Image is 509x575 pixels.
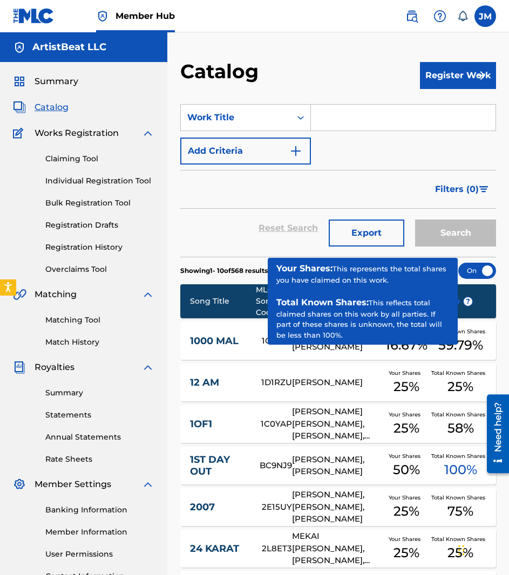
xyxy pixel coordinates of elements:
[45,220,154,231] a: Registration Drafts
[13,361,26,374] img: Royalties
[45,314,154,326] a: Matching Tool
[431,452,490,460] span: Total Known Shares
[292,329,382,353] div: [PERSON_NAME], [PERSON_NAME]
[292,377,382,389] div: [PERSON_NAME]
[190,418,246,430] a: 1OF1
[190,296,256,307] div: Song Title
[260,460,292,472] div: BC9NJ9
[393,377,419,396] span: 25 %
[190,335,247,347] a: 1000 MAL
[180,266,268,276] p: Showing 1 - 10 of 568 results
[393,460,420,480] span: 50 %
[261,418,292,430] div: 1C0YAP
[444,460,477,480] span: 100 %
[474,5,496,27] div: User Menu
[447,543,473,563] span: 25 %
[256,284,292,318] div: MLC Song Code
[389,410,425,419] span: Your Shares
[431,369,490,377] span: Total Known Shares
[447,502,473,521] span: 75 %
[447,377,473,396] span: 25 %
[431,410,490,419] span: Total Known Shares
[389,369,425,377] span: Your Shares
[13,101,69,114] a: CatalogCatalog
[45,197,154,209] a: Bulk Registration Tool
[13,75,26,88] img: Summary
[45,387,154,399] a: Summary
[190,454,245,478] a: 1ST DAY OUT
[401,5,423,27] a: Public Search
[455,523,509,575] iframe: Chat Widget
[45,432,154,443] a: Annual Statements
[45,337,154,348] a: Match History
[389,535,425,543] span: Your Shares
[45,153,154,165] a: Claiming Tool
[190,501,247,514] a: 2007
[180,59,264,84] h2: Catalog
[35,361,74,374] span: Royalties
[431,327,490,336] span: Total Known Shares
[393,502,419,521] span: 25 %
[96,10,109,23] img: Top Rightsholder
[13,101,26,114] img: Catalog
[35,478,111,491] span: Member Settings
[429,5,451,27] div: Help
[433,10,446,23] img: help
[420,62,496,89] button: Register Work
[187,111,284,124] div: Work Title
[292,406,382,442] div: [PERSON_NAME] [PERSON_NAME], [PERSON_NAME], [PERSON_NAME]
[13,75,78,88] a: SummarySummary
[393,419,419,438] span: 25 %
[429,176,496,203] button: Filters (0)
[292,489,382,525] div: [PERSON_NAME], [PERSON_NAME], [PERSON_NAME]
[474,69,487,82] img: f7272a7cc735f4ea7f67.svg
[141,127,154,140] img: expand
[393,543,419,563] span: 25 %
[116,10,175,22] span: Member Hub
[180,104,496,257] form: Search Form
[479,390,509,477] iframe: Resource Center
[262,501,292,514] div: 2E15UY
[389,494,425,502] span: Your Shares
[464,297,472,306] span: ?
[435,183,479,196] span: Filters ( 0 )
[13,127,27,140] img: Works Registration
[13,478,26,491] img: Member Settings
[45,526,154,538] a: Member Information
[180,138,311,165] button: Add Criteria
[292,296,382,307] div: Writers
[389,327,425,336] span: Your Shares
[458,534,465,566] div: Drag
[385,336,427,355] span: 16.67 %
[431,535,490,543] span: Total Known Shares
[261,377,292,389] div: 1D1RZU
[289,145,302,158] img: 9d2ae6d4665cec9f34b9.svg
[329,220,404,247] button: Export
[45,454,154,465] a: Rate Sheets
[45,242,154,253] a: Registration History
[438,336,483,355] span: 59.79 %
[35,288,77,301] span: Matching
[35,101,69,114] span: Catalog
[262,543,292,555] div: 2L8ET3
[292,454,382,478] div: [PERSON_NAME], [PERSON_NAME]
[32,41,106,53] h5: ArtistBeat LLC
[389,452,425,460] span: Your Shares
[13,8,55,24] img: MLC Logo
[190,543,247,555] a: 24 KARAT
[45,175,154,187] a: Individual Registration Tool
[35,127,119,140] span: Works Registration
[45,504,154,516] a: Banking Information
[292,530,382,567] div: MEKAI [PERSON_NAME], [PERSON_NAME], [PERSON_NAME]
[398,296,473,307] span: Share Amounts
[405,10,418,23] img: search
[13,41,26,54] img: Accounts
[190,377,247,389] a: 12 AM
[13,288,26,301] img: Matching
[141,288,154,301] img: expand
[457,11,468,22] div: Notifications
[431,494,490,502] span: Total Known Shares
